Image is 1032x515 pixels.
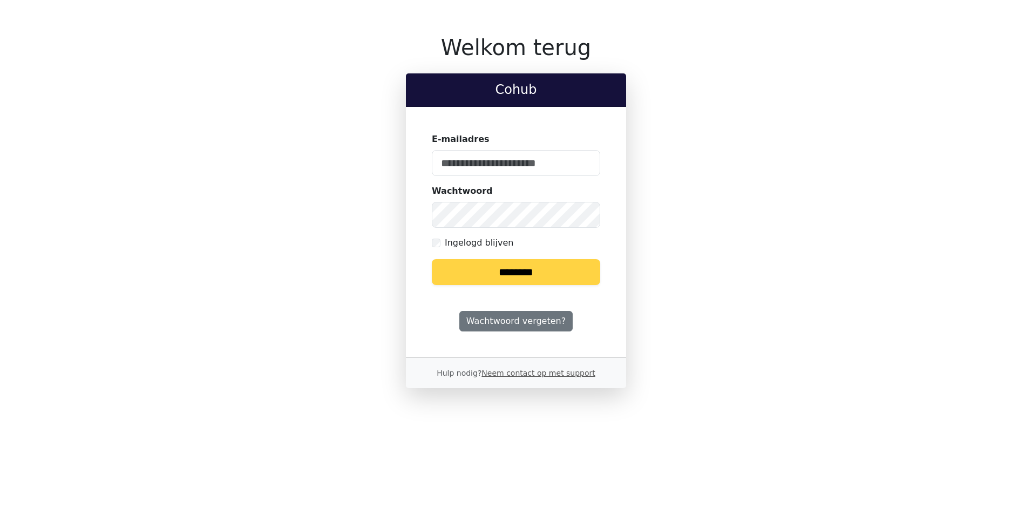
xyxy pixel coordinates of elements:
[432,185,493,198] label: Wachtwoord
[445,236,513,249] label: Ingelogd blijven
[481,369,595,377] a: Neem contact op met support
[437,369,595,377] small: Hulp nodig?
[415,82,617,98] h2: Cohub
[432,133,490,146] label: E-mailadres
[406,35,626,60] h1: Welkom terug
[459,311,573,331] a: Wachtwoord vergeten?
